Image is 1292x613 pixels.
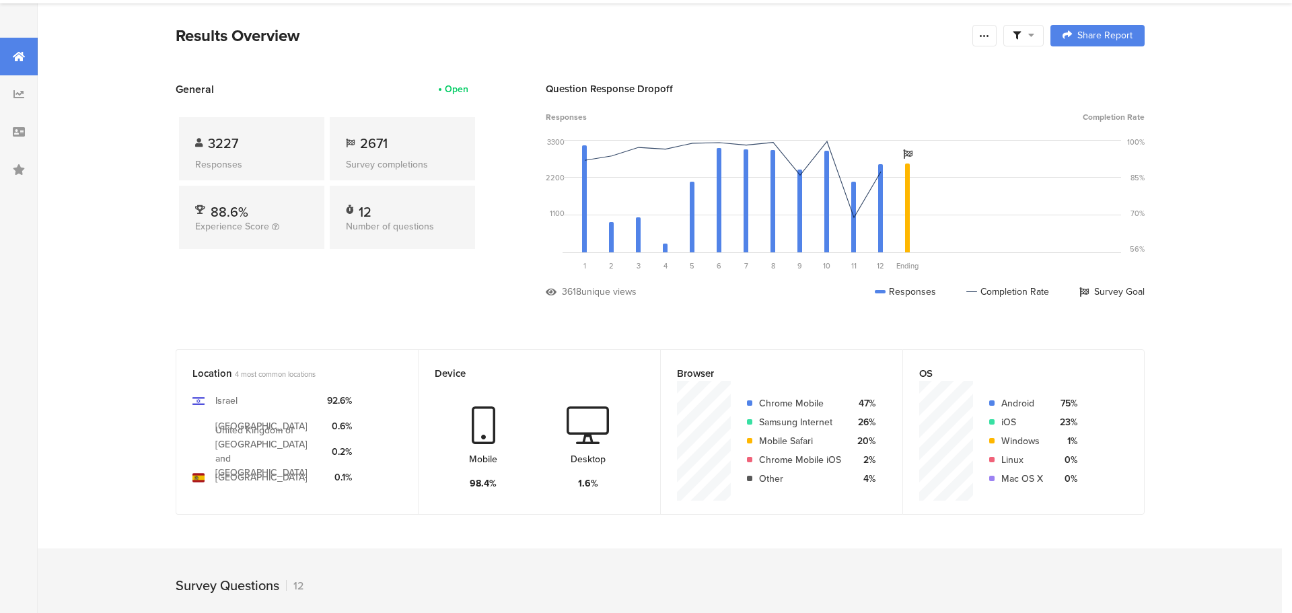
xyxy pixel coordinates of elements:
span: 88.6% [211,202,248,222]
div: 0% [1054,472,1077,486]
div: Chrome Mobile [759,396,841,410]
span: Completion Rate [1083,111,1145,123]
div: iOS [1001,415,1043,429]
div: 0.1% [327,470,352,484]
div: Windows [1001,434,1043,448]
div: 0.6% [327,419,352,433]
span: 2 [609,260,614,271]
span: 10 [823,260,830,271]
div: 3300 [547,137,565,147]
div: Survey Questions [176,575,279,596]
div: 100% [1127,137,1145,147]
div: 75% [1054,396,1077,410]
span: 3 [637,260,641,271]
div: 23% [1054,415,1077,429]
div: [GEOGRAPHIC_DATA] [215,470,308,484]
div: Open [445,82,468,96]
div: 0.2% [327,445,352,459]
div: 1100 [550,208,565,219]
div: 98.4% [470,476,497,491]
div: Mobile Safari [759,434,841,448]
div: Survey completions [346,157,459,172]
span: 6 [717,260,721,271]
span: 2671 [360,133,388,153]
div: Linux [1001,453,1043,467]
div: 1% [1054,434,1077,448]
div: Desktop [571,452,606,466]
div: 56% [1130,244,1145,254]
div: OS [919,366,1106,381]
span: 1 [583,260,586,271]
i: Survey Goal [903,149,912,159]
div: Samsung Internet [759,415,841,429]
div: Israel [215,394,238,408]
div: Survey Goal [1079,285,1145,299]
div: United Kingdom of [GEOGRAPHIC_DATA] and [GEOGRAPHIC_DATA] [215,423,316,480]
span: Number of questions [346,219,434,233]
div: 1.6% [578,476,598,491]
div: Chrome Mobile iOS [759,453,841,467]
div: Other [759,472,841,486]
span: 3227 [208,133,238,153]
div: 20% [852,434,875,448]
span: 12 [877,260,884,271]
div: Completion Rate [966,285,1049,299]
div: Mobile [469,452,497,466]
span: 9 [797,260,802,271]
span: General [176,81,214,97]
div: Responses [195,157,308,172]
div: Browser [677,366,864,381]
div: Location [192,366,380,381]
span: 4 most common locations [235,369,316,380]
div: 2% [852,453,875,467]
span: 5 [690,260,694,271]
div: 47% [852,396,875,410]
div: Device [435,366,622,381]
div: Android [1001,396,1043,410]
div: 12 [286,578,303,593]
div: 92.6% [327,394,352,408]
div: 3618 [562,285,581,299]
span: Share Report [1077,31,1133,40]
span: Experience Score [195,219,269,233]
span: 8 [771,260,775,271]
span: Responses [546,111,587,123]
div: 70% [1130,208,1145,219]
div: 12 [359,202,371,215]
div: 4% [852,472,875,486]
div: 0% [1054,453,1077,467]
div: Responses [875,285,936,299]
div: Results Overview [176,24,966,48]
div: 2200 [546,172,565,183]
div: Ending [894,260,921,271]
span: 11 [851,260,857,271]
div: 85% [1130,172,1145,183]
div: 26% [852,415,875,429]
span: 4 [663,260,668,271]
span: 7 [744,260,748,271]
div: unique views [581,285,637,299]
div: Question Response Dropoff [546,81,1145,96]
div: [GEOGRAPHIC_DATA] [215,419,308,433]
div: Mac OS X [1001,472,1043,486]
